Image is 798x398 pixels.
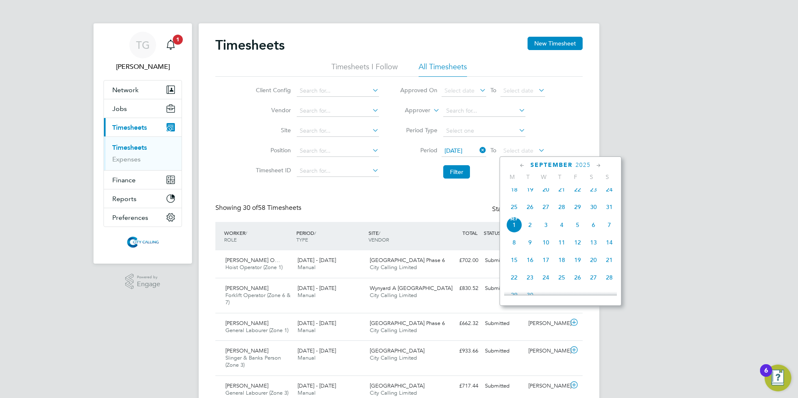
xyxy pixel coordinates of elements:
span: 58 Timesheets [243,204,301,212]
label: Timesheet ID [253,166,291,174]
label: Client Config [253,86,291,94]
span: 14 [601,234,617,250]
li: All Timesheets [419,62,467,77]
span: Manual [298,264,316,271]
label: Site [253,126,291,134]
span: Network [112,86,139,94]
span: Forklift Operator (Zone 6 & 7) [225,292,290,306]
span: 29 [570,199,586,215]
span: 29 [506,287,522,303]
span: T [520,173,536,181]
input: Search for... [297,105,379,117]
span: 19 [570,252,586,268]
div: £662.32 [438,317,482,330]
span: W [536,173,552,181]
label: Period Type [400,126,437,134]
span: 25 [554,270,570,285]
input: Search for... [443,105,525,117]
span: Manual [298,354,316,361]
button: Filter [443,165,470,179]
div: WORKER [222,225,294,247]
span: T [552,173,568,181]
span: 2 [522,217,538,233]
span: 26 [570,270,586,285]
span: Manual [298,327,316,334]
a: Timesheets [112,144,147,151]
span: TOTAL [462,229,477,236]
span: Select date [444,87,475,94]
span: Reports [112,195,136,203]
span: 20 [538,181,554,197]
div: Submitted [482,317,525,330]
span: Sep [506,217,522,221]
div: £830.52 [438,282,482,295]
div: Submitted [482,254,525,267]
span: 28 [601,270,617,285]
div: Showing [215,204,303,212]
span: 18 [506,181,522,197]
span: 5 [570,217,586,233]
span: [DATE] - [DATE] [298,320,336,327]
span: 20 [586,252,601,268]
span: 31 [601,199,617,215]
div: Submitted [482,282,525,295]
span: [GEOGRAPHIC_DATA] [370,347,424,354]
span: To [488,85,499,96]
span: [DATE] - [DATE] [298,257,336,264]
span: Toby Gibbs [104,62,182,72]
span: 23 [586,181,601,197]
button: Jobs [104,99,182,118]
div: [PERSON_NAME] [525,344,568,358]
span: City Calling Limited [370,327,417,334]
div: Timesheets [104,136,182,170]
span: [PERSON_NAME] [225,285,268,292]
button: Preferences [104,208,182,227]
span: [GEOGRAPHIC_DATA] Phase 6 [370,257,445,264]
span: 13 [586,234,601,250]
a: 1 [162,32,179,58]
span: Engage [137,281,160,288]
span: 12 [570,234,586,250]
button: Timesheets [104,118,182,136]
span: [DATE] [444,147,462,154]
span: M [504,173,520,181]
span: Wynyard A [GEOGRAPHIC_DATA] [370,285,452,292]
label: Vendor [253,106,291,114]
button: Open Resource Center, 6 new notifications [765,365,791,391]
span: General Labourer (Zone 3) [225,389,288,396]
button: Reports [104,189,182,208]
span: Powered by [137,274,160,281]
span: 9 [522,234,538,250]
span: Manual [298,389,316,396]
div: Submitted [482,344,525,358]
span: Select date [503,147,533,154]
span: 4 [554,217,570,233]
span: 27 [538,199,554,215]
span: 18 [554,252,570,268]
span: 27 [586,270,601,285]
label: Period [400,146,437,154]
span: [PERSON_NAME] [225,320,268,327]
a: Powered byEngage [125,274,161,290]
span: / [245,229,247,236]
span: September [530,161,573,169]
input: Search for... [297,145,379,157]
span: City Calling Limited [370,389,417,396]
input: Search for... [297,125,379,137]
span: 21 [554,181,570,197]
div: [PERSON_NAME] [525,317,568,330]
span: [DATE] - [DATE] [298,347,336,354]
span: 30 [586,199,601,215]
div: Submitted [482,379,525,393]
span: [PERSON_NAME] [225,382,268,389]
span: [PERSON_NAME] O… [225,257,280,264]
span: 15 [506,252,522,268]
div: PERIOD [294,225,366,247]
span: 2025 [576,161,591,169]
span: 22 [506,270,522,285]
li: Timesheets I Follow [331,62,398,77]
span: [GEOGRAPHIC_DATA] Phase 6 [370,320,445,327]
span: / [379,229,380,236]
nav: Main navigation [93,23,192,264]
span: 23 [522,270,538,285]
